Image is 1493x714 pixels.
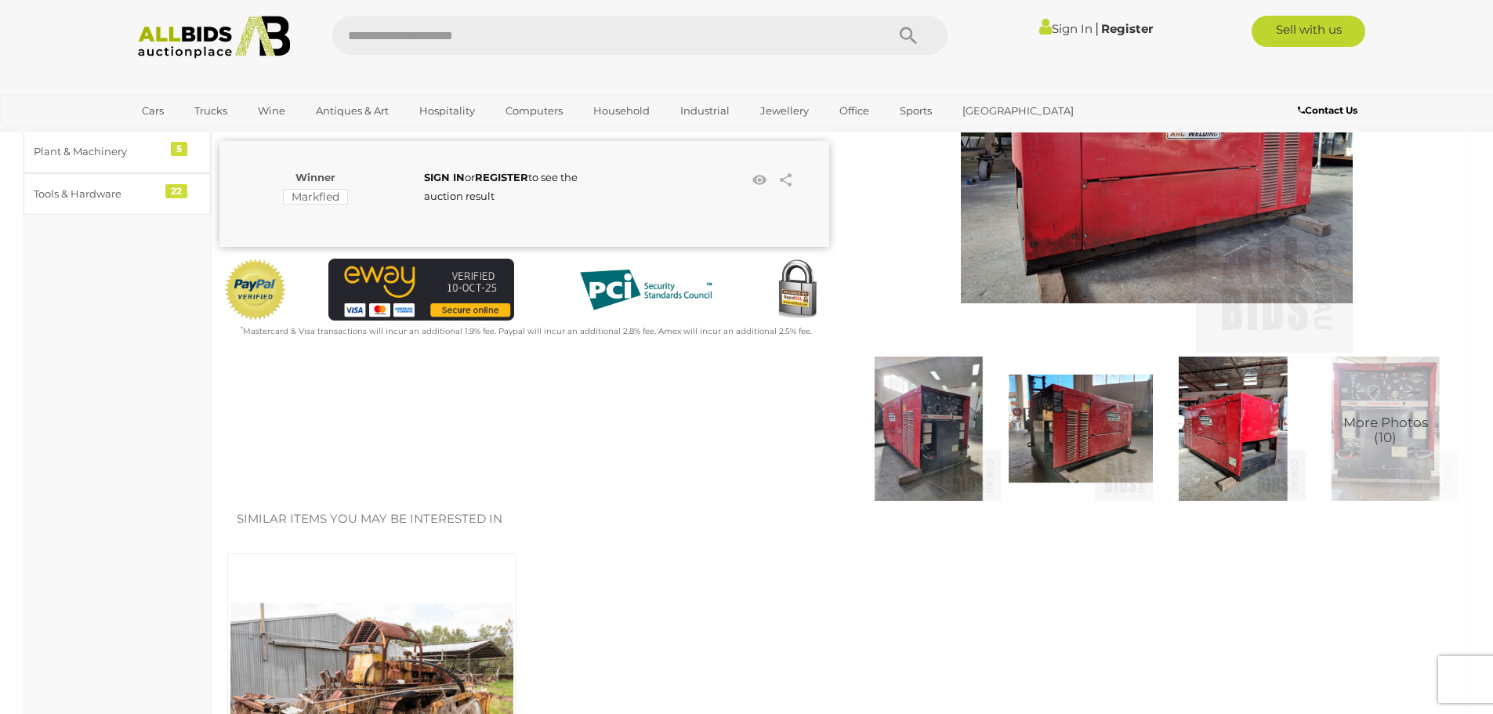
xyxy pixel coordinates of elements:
span: or to see the auction result [424,171,578,201]
img: eWAY Payment Gateway [328,259,514,321]
b: Winner [295,171,335,183]
a: Sell with us [1252,16,1365,47]
a: [GEOGRAPHIC_DATA] [952,98,1084,124]
span: | [1095,20,1099,37]
span: More Photos (10) [1343,415,1428,444]
img: Secured by Rapid SSL [766,259,828,321]
button: Search [869,16,948,55]
img: Lincoln Arc Welding Weldanpower 300+ Power Source [857,357,1001,501]
b: Contact Us [1298,104,1357,116]
h2: Similar items you may be interested in [237,513,1444,526]
div: 5 [171,142,187,156]
a: More Photos(10) [1314,357,1458,501]
a: Trucks [184,98,237,124]
a: Hospitality [409,98,485,124]
small: Mastercard & Visa transactions will incur an additional 1.9% fee. Paypal will incur an additional... [241,326,812,336]
img: PCI DSS compliant [567,259,724,321]
a: Sign In [1039,21,1093,36]
li: Watch this item [748,169,771,192]
div: Tools & Hardware [34,185,163,203]
a: Wine [248,98,295,124]
div: 22 [165,184,187,198]
img: Lincoln Arc Welding Weldanpower 300+ Power Source [1009,357,1153,501]
a: Computers [495,98,573,124]
a: Industrial [670,98,740,124]
a: REGISTER [475,171,528,183]
img: Allbids.com.au [129,16,299,59]
a: Jewellery [750,98,819,124]
img: Official PayPal Seal [223,259,288,321]
a: Sports [890,98,942,124]
a: Household [583,98,660,124]
img: Lincoln Arc Welding Weldanpower 300+ Power Source [1314,357,1458,501]
div: Plant & Machinery [34,143,163,161]
a: Plant & Machinery 5 [24,131,211,172]
a: Antiques & Art [306,98,399,124]
a: Cars [132,98,174,124]
mark: Markfled [283,189,348,205]
a: Contact Us [1298,102,1361,119]
a: Tools & Hardware 22 [24,173,211,215]
img: Lincoln Arc Welding Weldanpower 300+ Power Source [1161,357,1305,501]
a: Office [829,98,879,124]
a: SIGN IN [424,171,465,183]
a: Register [1101,21,1153,36]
